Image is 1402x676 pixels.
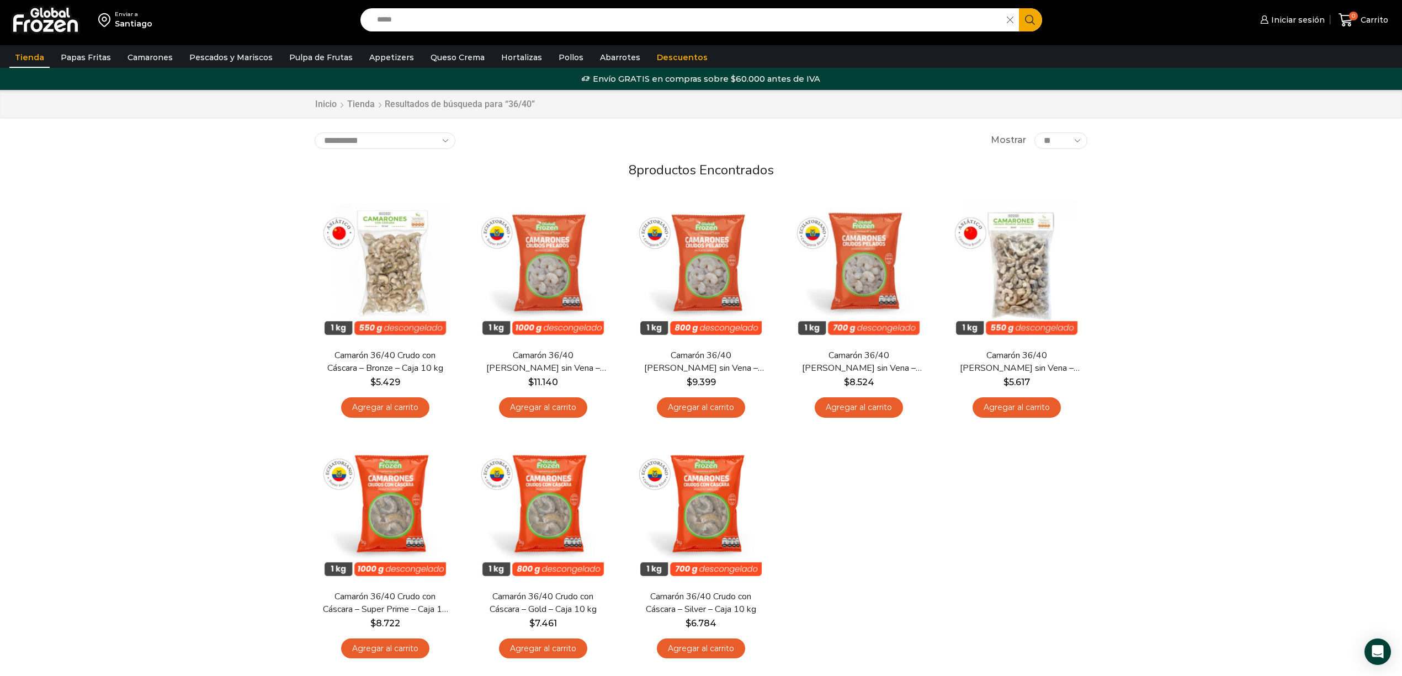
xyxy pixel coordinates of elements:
a: Abarrotes [594,47,646,68]
span: Mostrar [991,134,1026,147]
a: Pescados y Mariscos [184,47,278,68]
a: Inicio [315,98,337,111]
a: Camarón 36/40 [PERSON_NAME] sin Vena – Bronze – Caja 10 kg [953,349,1080,375]
a: Appetizers [364,47,419,68]
span: $ [370,377,376,387]
a: Hortalizas [496,47,548,68]
span: $ [528,377,534,387]
a: Camarón 36/40 [PERSON_NAME] sin Vena – Super Prime – Caja 10 kg [480,349,607,375]
a: Camarón 36/40 Crudo con Cáscara – Super Prime – Caja 10 kg [322,590,449,616]
a: Camarón 36/40 Crudo con Cáscara – Silver – Caja 10 kg [638,590,764,616]
bdi: 5.429 [370,377,400,387]
a: Agregar al carrito: “Camarón 36/40 Crudo Pelado sin Vena - Silver - Caja 10 kg” [815,397,903,418]
a: Tienda [9,47,50,68]
div: Open Intercom Messenger [1364,638,1391,665]
h1: Resultados de búsqueda para “36/40” [385,99,535,109]
a: Camarones [122,47,178,68]
span: productos encontrados [636,161,774,179]
a: Agregar al carrito: “Camarón 36/40 Crudo con Cáscara - Gold - Caja 10 kg” [499,638,587,659]
bdi: 8.524 [844,377,874,387]
img: address-field-icon.svg [98,10,115,29]
button: Search button [1019,8,1042,31]
a: Camarón 36/40 [PERSON_NAME] sin Vena – Silver – Caja 10 kg [795,349,922,375]
a: Agregar al carrito: “Camarón 36/40 Crudo con Cáscara - Bronze - Caja 10 kg” [341,397,429,418]
a: Agregar al carrito: “Camarón 36/40 Crudo Pelado sin Vena - Bronze - Caja 10 kg” [973,397,1061,418]
nav: Breadcrumb [315,98,535,111]
a: Camarón 36/40 [PERSON_NAME] sin Vena – Gold – Caja 10 kg [638,349,764,375]
a: Camarón 36/40 Crudo con Cáscara – Gold – Caja 10 kg [480,590,607,616]
a: Camarón 36/40 Crudo con Cáscara – Bronze – Caja 10 kg [322,349,449,375]
bdi: 8.722 [370,618,400,629]
span: $ [529,618,535,629]
bdi: 11.140 [528,377,558,387]
a: Iniciar sesión [1257,9,1325,31]
span: $ [370,618,376,629]
span: $ [687,377,692,387]
a: Descuentos [651,47,713,68]
span: $ [686,618,691,629]
span: Carrito [1358,14,1388,25]
bdi: 7.461 [529,618,557,629]
span: $ [1003,377,1009,387]
span: 8 [629,161,636,179]
bdi: 6.784 [686,618,716,629]
bdi: 9.399 [687,377,716,387]
select: Pedido de la tienda [315,132,455,149]
a: 0 Carrito [1336,7,1391,33]
a: Pollos [553,47,589,68]
a: Tienda [347,98,375,111]
a: Agregar al carrito: “Camarón 36/40 Crudo Pelado sin Vena - Gold - Caja 10 kg” [657,397,745,418]
bdi: 5.617 [1003,377,1030,387]
a: Pulpa de Frutas [284,47,358,68]
div: Enviar a [115,10,152,18]
a: Papas Fritas [55,47,116,68]
span: Iniciar sesión [1268,14,1325,25]
span: 0 [1349,12,1358,20]
a: Agregar al carrito: “Camarón 36/40 Crudo con Cáscara - Silver - Caja 10 kg” [657,638,745,659]
a: Agregar al carrito: “Camarón 36/40 Crudo con Cáscara - Super Prime - Caja 10 kg” [341,638,429,659]
div: Santiago [115,18,152,29]
a: Agregar al carrito: “Camarón 36/40 Crudo Pelado sin Vena - Super Prime - Caja 10 kg” [499,397,587,418]
span: $ [844,377,849,387]
a: Queso Crema [425,47,490,68]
